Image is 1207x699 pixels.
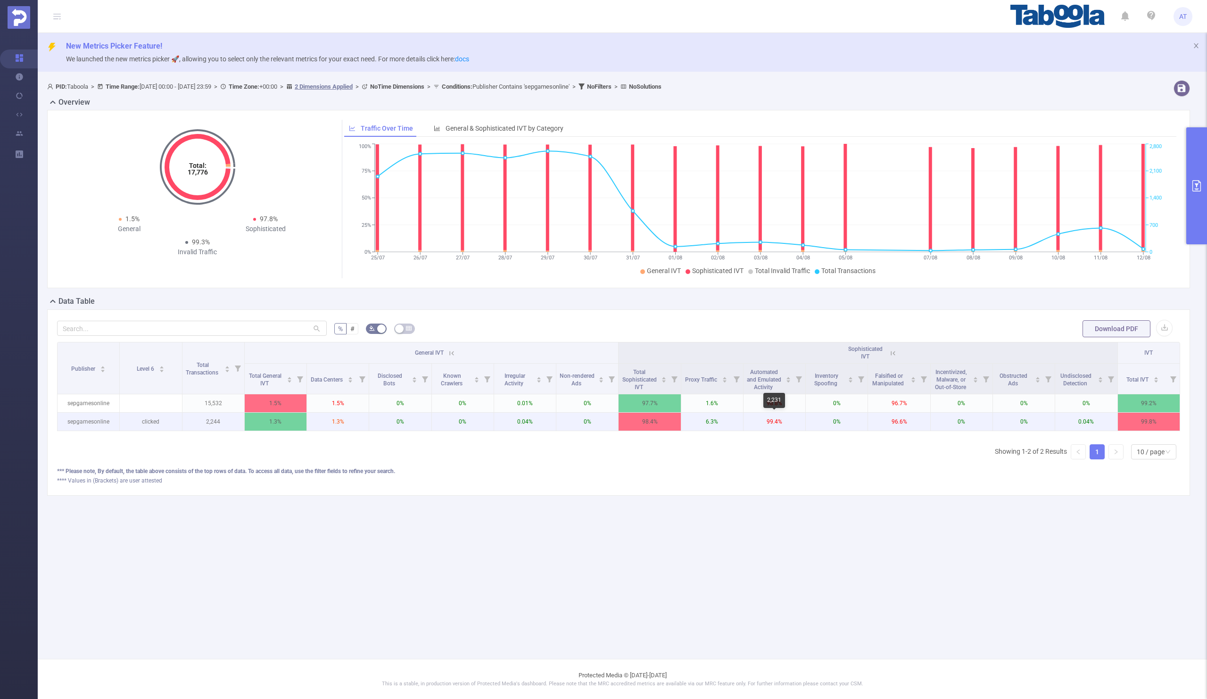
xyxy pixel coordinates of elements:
p: 99.2% [1118,394,1180,412]
p: 0% [556,394,618,412]
i: icon: bg-colors [369,325,375,331]
span: Publisher [71,366,97,372]
p: 0% [369,394,431,412]
p: 0% [556,413,618,431]
i: icon: caret-up [599,375,604,378]
div: Invalid Traffic [129,247,266,257]
tspan: 0 [1149,249,1152,255]
p: 0.01% [494,394,556,412]
i: icon: caret-down [287,379,292,382]
span: AT [1179,7,1187,26]
tspan: Total: [189,162,206,169]
i: icon: caret-down [474,379,479,382]
p: 0.04% [1055,413,1117,431]
i: Filter menu [418,364,431,394]
div: Sort [1098,375,1103,381]
i: Filter menu [543,364,556,394]
h2: Data Table [58,296,95,307]
i: Filter menu [792,364,805,394]
b: Time Zone: [229,83,259,90]
i: icon: line-chart [349,125,355,132]
tspan: 29/07 [541,255,554,261]
tspan: 75% [362,168,371,174]
span: > [211,83,220,90]
div: Sort [287,375,292,381]
i: Filter menu [979,364,992,394]
tspan: 17,776 [187,168,207,176]
i: icon: right [1113,449,1119,455]
i: icon: caret-down [848,379,853,382]
span: IVT [1144,349,1153,356]
p: 98.8% [744,394,805,412]
tspan: 28/07 [498,255,512,261]
p: 6.3% [681,413,743,431]
div: Sort [100,365,106,370]
i: icon: caret-down [722,379,727,382]
button: Download PDF [1083,320,1150,337]
div: Sort [159,365,165,370]
p: 97.7% [619,394,680,412]
tspan: 31/07 [626,255,639,261]
span: Total Transactions [821,267,876,275]
b: PID: [56,83,67,90]
i: icon: bar-chart [434,125,440,132]
div: Sort [598,375,604,381]
span: Proxy Traffic [685,376,719,383]
div: Sort [722,375,728,381]
i: icon: left [1075,449,1081,455]
i: icon: caret-up [537,375,542,378]
i: icon: caret-down [910,379,916,382]
b: No Solutions [629,83,661,90]
i: Filter menu [605,364,618,394]
i: icon: caret-down [786,379,791,382]
tspan: 05/08 [838,255,852,261]
span: Data Centers [311,376,344,383]
span: Obstructed Ads [1000,373,1027,387]
tspan: 25/07 [371,255,384,261]
div: Sophisticated [198,224,334,234]
div: Sort [224,365,230,370]
i: icon: caret-up [224,365,230,367]
i: icon: caret-down [1154,379,1159,382]
span: Known Crawlers [441,373,464,387]
span: Incentivized, Malware, or Out-of-Store [935,369,967,391]
p: sepgamesonline [58,413,119,431]
i: icon: caret-down [100,368,106,371]
li: Showing 1-2 of 2 Results [995,444,1067,459]
p: 0% [1055,394,1117,412]
p: 0% [369,413,431,431]
p: 98.4% [619,413,680,431]
i: Filter menu [668,364,681,394]
span: We launched the new metrics picker 🚀, allowing you to select only the relevant metrics for your e... [66,55,469,63]
tspan: 03/08 [753,255,767,261]
p: sepgamesonline [58,394,119,412]
span: New Metrics Picker Feature! [66,42,162,50]
span: Inventory Spoofing [814,373,839,387]
li: Next Page [1108,444,1124,459]
tspan: 26/07 [413,255,427,261]
i: icon: caret-down [599,379,604,382]
span: Disclosed Bots [378,373,402,387]
p: 96.7% [868,394,930,412]
tspan: 07/08 [924,255,937,261]
i: Filter menu [1042,364,1055,394]
span: Total Sophisticated IVT [622,369,657,391]
p: 1.6% [681,394,743,412]
tspan: 700 [1149,222,1158,228]
div: Sort [474,375,479,381]
tspan: 2,100 [1149,168,1162,174]
p: 96.6% [868,413,930,431]
i: Filter menu [1166,364,1180,394]
div: General [61,224,198,234]
i: icon: caret-up [722,375,727,378]
span: Total Invalid Traffic [755,267,810,275]
h2: Overview [58,97,90,108]
i: icon: caret-down [1035,379,1041,382]
span: Non-rendered Ads [560,373,595,387]
i: icon: caret-up [474,375,479,378]
p: 0.04% [494,413,556,431]
p: 1.5% [245,394,306,412]
p: 0% [432,413,494,431]
i: icon: table [406,325,412,331]
i: Filter menu [917,364,930,394]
